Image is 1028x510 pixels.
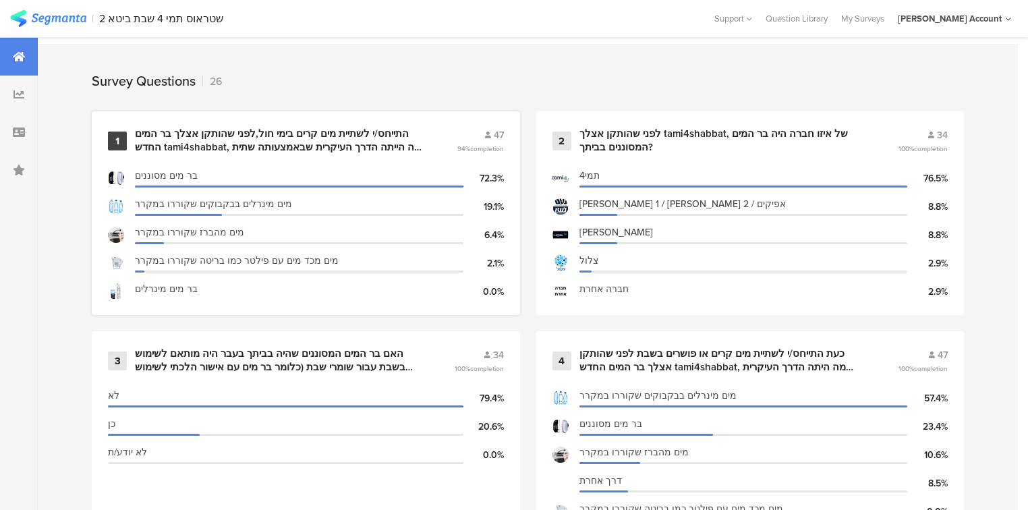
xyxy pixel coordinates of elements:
[907,391,948,405] div: 57.4%
[907,285,948,299] div: 2.9%
[457,144,504,154] span: 94%
[552,390,569,406] img: d3718dnoaommpf.cloudfront.net%2Fitem%2F829faef35180f548d48a.jpg
[579,169,600,183] span: תמי4
[135,169,198,183] span: בר מים מסוננים
[463,200,504,214] div: 19.1%
[202,74,223,89] div: 26
[463,171,504,186] div: 72.3%
[108,283,124,300] img: d3718dnoaommpf.cloudfront.net%2Fitem%2F306d134d83c0aa4d25ce.png
[108,417,115,431] span: כן
[108,389,119,403] span: לא
[135,197,292,211] span: מים מינרלים בבקבוקים שקוררו במקרר
[494,128,504,142] span: 47
[135,347,422,374] div: האם בר המים המסוננים שהיה בביתך בעבר היה מותאם לשימוש בשבת עבור שומרי שבת (כלומר בר מים עם אישור ...
[552,351,571,370] div: 4
[99,12,223,25] div: 2 שטראוס תמי 4 שבת ביטא
[493,348,504,362] span: 34
[907,200,948,214] div: 8.8%
[898,12,1002,25] div: [PERSON_NAME] Account
[552,283,569,300] img: d3718dnoaommpf.cloudfront.net%2Fitem%2F3bbe0996385d8d7a5b65.jpg
[579,474,622,488] span: דרך אחרת
[463,391,504,405] div: 79.4%
[455,364,504,374] span: 100%
[463,448,504,462] div: 0.0%
[10,10,86,27] img: segmanta logo
[92,71,196,91] div: Survey Questions
[135,282,198,296] span: בר מים מינרלים
[135,128,424,154] div: התייחס/י לשתיית מים קרים בימי חול,לפני שהותקן אצלך בר המים החדש tami4shabbat, מה הייתה הדרך העיקר...
[907,228,948,242] div: 8.8%
[552,170,569,186] img: d3718dnoaommpf.cloudfront.net%2Fitem%2F4e9609450c33a237c938.jpg
[914,144,948,154] span: completion
[579,254,598,268] span: צלול
[907,256,948,271] div: 2.9%
[937,128,948,142] span: 34
[108,255,124,271] img: d3718dnoaommpf.cloudfront.net%2Fitem%2F9f3473069f6ad689edca.jpg
[759,12,834,25] a: Question Library
[552,227,569,243] img: d3718dnoaommpf.cloudfront.net%2Fitem%2Fed7d9ccf4699919d519e.png
[463,256,504,271] div: 2.1%
[579,417,642,431] span: בר מים מסוננים
[470,364,504,374] span: completion
[579,389,737,403] span: מים מינרלים בבקבוקים שקוררו במקרר
[552,132,571,150] div: 2
[907,171,948,186] div: 76.5%
[714,8,752,29] div: Support
[552,198,569,215] img: d3718dnoaommpf.cloudfront.net%2Fitem%2F842cda6214706dc78cb8.jpg
[108,351,127,370] div: 3
[463,285,504,299] div: 0.0%
[579,197,786,211] span: [PERSON_NAME] 1 / [PERSON_NAME] 2 / אפיקים
[108,198,124,215] img: d3718dnoaommpf.cloudfront.net%2Fitem%2F829faef35180f548d48a.jpg
[463,420,504,434] div: 20.6%
[579,347,866,374] div: כעת התייחס/י לשתיית מים קרים או פושרים בשבת לפני שהותקן אצלך בר המים החדש tami4shabbat, מה היתה ה...
[907,476,948,490] div: 8.5%
[135,254,339,268] span: מים מכד מים עם פילטר כמו בריטה שקוררו במקרר
[834,12,891,25] a: My Surveys
[108,227,124,243] img: d3718dnoaommpf.cloudfront.net%2Fitem%2Fb403c39939bb6d7bbe05.jpeg
[135,225,244,239] span: מים מהברז שקוררו במקרר
[108,170,124,186] img: d3718dnoaommpf.cloudfront.net%2Fitem%2F000f983dcbd6cc38513e.png
[914,364,948,374] span: completion
[108,445,147,459] span: לא יודע/ת
[552,418,569,434] img: d3718dnoaommpf.cloudfront.net%2Fitem%2F000f983dcbd6cc38513e.png
[579,128,866,154] div: לפני שהותקן אצלך tami4shabbat, של איזו חברה היה בר המים המסוננים בביתך?
[907,420,948,434] div: 23.4%
[552,255,569,271] img: d3718dnoaommpf.cloudfront.net%2Fitem%2Fdc1ac2ad3290135f3ba9.jpg
[579,282,629,296] span: חברה אחרת
[552,447,569,463] img: d3718dnoaommpf.cloudfront.net%2Fitem%2Fb403c39939bb6d7bbe05.jpeg
[898,364,948,374] span: 100%
[579,225,653,239] span: [PERSON_NAME]
[92,11,94,26] div: |
[898,144,948,154] span: 100%
[938,348,948,362] span: 47
[907,448,948,462] div: 10.6%
[470,144,504,154] span: completion
[579,445,689,459] span: מים מהברז שקוררו במקרר
[108,132,127,150] div: 1
[463,228,504,242] div: 6.4%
